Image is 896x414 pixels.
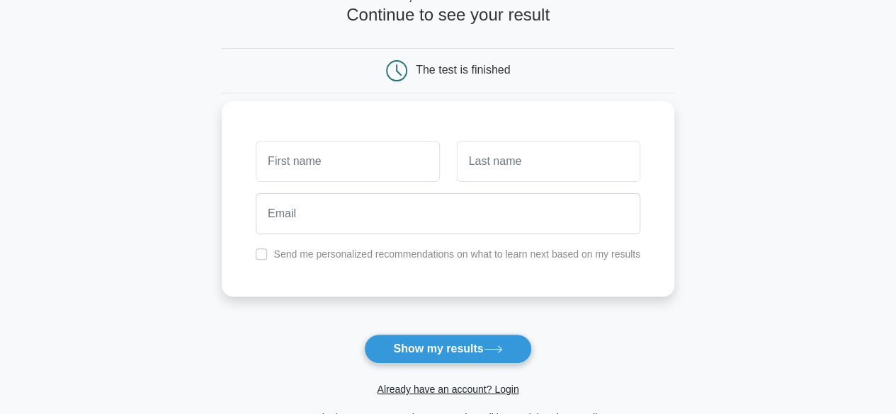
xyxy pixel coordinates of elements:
input: First name [256,141,439,182]
div: The test is finished [416,64,510,76]
input: Last name [457,141,640,182]
input: Email [256,193,640,234]
a: Already have an account? Login [377,384,518,395]
label: Send me personalized recommendations on what to learn next based on my results [273,248,640,260]
button: Show my results [364,334,531,364]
